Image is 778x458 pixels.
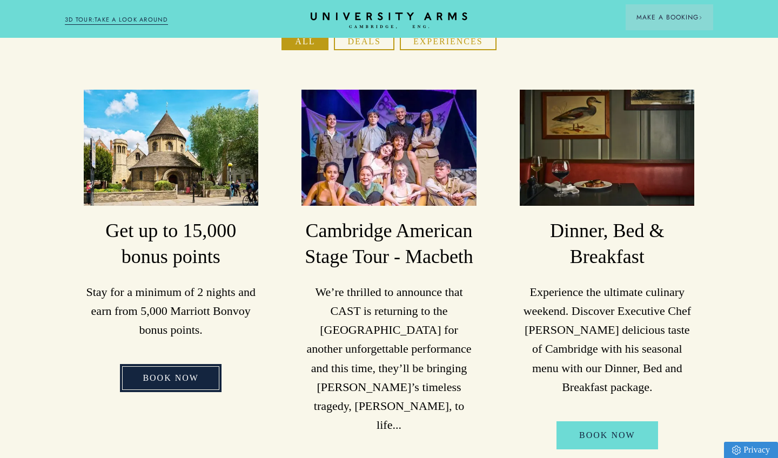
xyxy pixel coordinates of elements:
h3: Get up to 15,000 bonus points [84,218,258,270]
img: image-a169143ac3192f8fe22129d7686b8569f7c1e8bc-2500x1667-jpg [84,90,258,206]
a: Book Now [120,364,222,392]
span: Make a Booking [636,12,702,22]
a: 3D TOUR:TAKE A LOOK AROUND [65,15,168,25]
p: Experience the ultimate culinary weekend. Discover Executive Chef [PERSON_NAME] delicious taste o... [520,282,694,396]
a: Book Now [556,421,658,449]
p: We’re thrilled to announce that CAST is returning to the [GEOGRAPHIC_DATA] for another unforgetta... [301,282,476,435]
img: image-c8454d006a76c629cd640f06d64df91d64b6d178-2880x1180-heif [301,90,476,206]
img: image-a84cd6be42fa7fc105742933f10646be5f14c709-3000x2000-jpg [520,90,694,206]
img: Privacy [732,446,741,455]
button: All [281,33,328,50]
button: Experiences [400,33,497,50]
a: Home [311,12,467,29]
p: Stay for a minimum of 2 nights and earn from 5,000 Marriott Bonvoy bonus points. [84,282,258,340]
button: Make a BookingArrow icon [626,4,713,30]
h3: Cambridge American Stage Tour - Macbeth [301,218,476,270]
button: Deals [334,33,394,50]
h3: Dinner, Bed & Breakfast [520,218,694,270]
a: Privacy [724,442,778,458]
img: Arrow icon [699,16,702,19]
